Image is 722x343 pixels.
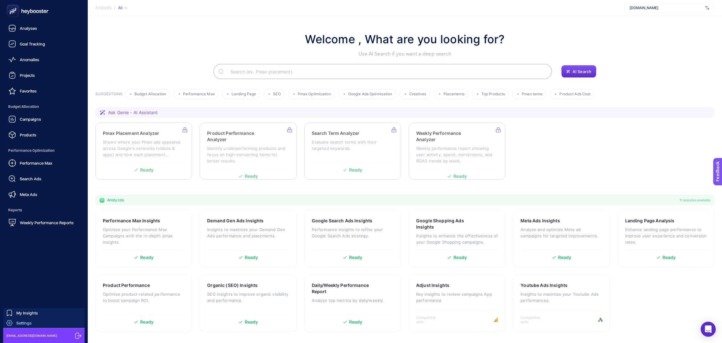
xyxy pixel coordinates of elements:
[630,5,703,10] span: [DOMAIN_NAME]
[453,255,467,260] span: Ready
[95,210,192,267] a: Performance Max InsightsOptimize your Performance Max Campaigns with the in-depth pmax insights.R...
[521,315,549,324] span: Compatible with:
[3,308,85,318] a: My Insights
[521,218,560,224] h3: Meta Ads Insights
[20,26,37,31] span: Analyses
[618,210,714,267] a: Landing Page AnalysisEnhance landing page performance to improve user experience and conversion r...
[20,176,41,181] span: Search Ads
[20,132,36,137] span: Products
[225,63,547,80] input: Search
[140,320,154,324] span: Ready
[20,41,45,46] span: Goal Tracking
[349,255,363,260] span: Ready
[481,92,505,97] span: Top Products
[5,53,83,66] a: Anomalies
[118,5,127,10] div: All
[513,275,610,332] a: Youtube Ads InsightsInsights to maximize your Youtube Ads performances.Compatible with:
[103,226,185,245] p: Optimize your Performance Max Campaigns with the in-depth pmax insights.
[20,192,37,197] span: Meta Ads
[409,123,505,180] a: Weekly Performance AnalyzerWeekly performance report showing user activity, spend, conversions, a...
[20,220,74,225] span: Weekly Performance Reports
[183,92,215,97] span: Performance Max
[304,275,401,332] a: Daily/Weekly Performance ReportAnalyze top metrics by daily/weekly.Ready
[701,322,716,337] div: Open Intercom Messenger
[140,255,154,260] span: Ready
[521,282,568,288] h3: Youtube Ads Insights
[5,22,83,34] a: Analyses
[443,92,464,97] span: Placements
[521,291,602,303] p: Insights to maximize your Youtube Ads performances.
[416,233,498,245] p: Insights to enhance the effectiveness of your Google Shopping campaigns.
[16,320,32,325] span: Settings
[304,123,401,180] a: Search Term AnalyzerEvaluate search terms with their targeted keywordsReady
[5,69,83,82] a: Projects
[103,218,160,224] h3: Performance Max Insights
[680,198,710,203] span: 11 analyzes available
[134,92,166,97] span: Budget Allocation
[409,275,505,332] a: Adjust InsightsKey insights to review campaigns App performanceCompatible with:
[348,92,392,97] span: Google Ads Optimization
[559,92,590,97] span: Product Ads Cost
[245,255,258,260] span: Ready
[107,198,124,203] span: Analyzes
[5,38,83,50] a: Goal Tracking
[558,255,572,260] span: Ready
[207,218,264,224] h3: Demand Gen Ads Insights
[5,129,83,141] a: Products
[312,297,394,303] p: Analyze top metrics by daily/weekly.
[5,157,83,169] a: Performance Max
[312,226,394,239] p: Performance insights to refine your Google Search Ads strategy.
[20,117,41,122] span: Campaigns
[573,69,591,74] span: AI Search
[200,210,296,267] a: Demand Gen Ads InsightsInsights to maximize your Demand Gen Ads performance and placements.Ready
[5,204,83,216] span: Reports
[312,282,374,295] h3: Daily/Weekly Performance Report
[5,144,83,157] span: Performance Optimization
[416,315,444,324] span: Compatible with:
[305,50,505,58] p: Use AI Search if you want a deep search
[6,333,57,338] span: [EMAIL_ADDRESS][DOMAIN_NAME]
[95,275,192,332] a: Product PerformanceOptimize product-related performance to boost campaign ROI.Ready
[5,188,83,201] a: Meta Ads
[16,310,38,315] span: My Insights
[114,5,116,10] span: /
[245,320,258,324] span: Ready
[232,92,256,97] span: Landing Page
[5,172,83,185] a: Search Ads
[349,320,363,324] span: Ready
[103,291,185,303] p: Optimize product-related performance to boost campaign ROI.
[298,92,331,97] span: Pmax Optimization
[95,123,192,180] a: Pmax Placement AnalyzerShows where your Pmax ads appeared across Google's networks (videos & apps...
[625,218,675,224] h3: Landing Page Analysis
[20,73,35,78] span: Projects
[305,31,505,48] h1: Welcome , What are you looking for?
[705,5,709,11] img: svg%3e
[95,5,112,10] span: Analysis
[409,210,505,267] a: Google Shopping Ads InsightsInsights to enhance the effectiveness of your Google Shopping campaig...
[416,291,498,303] p: Key insights to review campaigns App performance
[103,282,150,288] h3: Product Performance
[5,113,83,125] a: Campaigns
[513,210,610,267] a: Meta Ads InsightsAnalyze and optimize Meta ad campaigns for targeted improvements.Ready
[522,92,542,97] span: Pmax terms
[5,100,83,113] span: Budget Allocation
[20,161,52,166] span: Performance Max
[200,123,296,180] a: Product Performance AnalyzerIdentify underperforming products and focus on high-converting items ...
[312,218,373,224] h3: Google Search Ads Insights
[662,255,676,260] span: Ready
[3,318,85,328] a: Settings
[416,282,449,288] h3: Adjust Insights
[4,2,24,7] span: Feedback
[561,65,596,78] button: AI Search
[207,226,289,239] p: Insights to maximize your Demand Gen Ads performance and placements.
[95,92,123,99] h3: SUGGESTIONS
[207,282,258,288] h3: Organic (SEO) Insights
[5,85,83,97] a: Favorites
[5,216,83,229] a: Weekly Performance Reports
[20,57,39,62] span: Anomalies
[625,226,707,245] p: Enhance landing page performance to improve user experience and conversion rates.
[200,275,296,332] a: Organic (SEO) InsightsSEO insights to improve organic visibility and performance.Ready
[20,88,37,93] span: Favorites
[108,109,158,116] span: Ask Genie - AI Assistant
[273,92,280,97] span: SEO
